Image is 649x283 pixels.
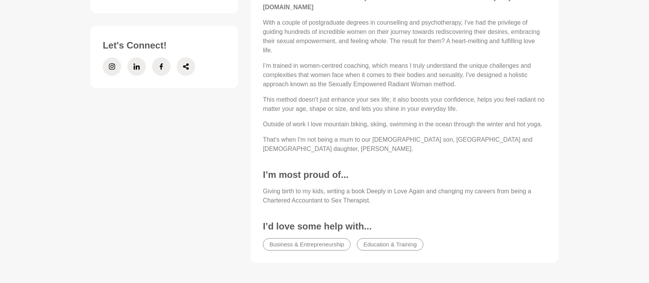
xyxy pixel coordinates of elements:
[263,187,546,205] p: Giving birth to my kids, writing a book Deeply in Love Again and changing my careers from being a...
[263,18,546,55] p: With a couple of postgraduate degrees in counselling and psychotherapy, I've had the privilege of...
[263,135,546,154] p: That's when I'm not being a mum to our [DEMOGRAPHIC_DATA] son, [GEOGRAPHIC_DATA] and [DEMOGRAPHIC...
[263,61,546,89] p: I’m trained in women-centred coaching, which means I truly understand the unique challenges and c...
[177,57,195,76] a: Share
[127,57,146,76] a: LinkedIn
[103,57,121,76] a: Instagram
[263,95,546,114] p: This method doesn't just enhance your sex life; it also boosts your confidence, helps you feel ra...
[263,221,546,232] h3: I’d love some help with...
[263,169,546,181] h3: I’m most proud of...
[263,120,546,129] p: Outside of work I love mountain biking, skiing, swimming in the ocean through the winter and hot ...
[103,40,226,51] h3: Let's Connect!
[152,57,171,76] a: Facebook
